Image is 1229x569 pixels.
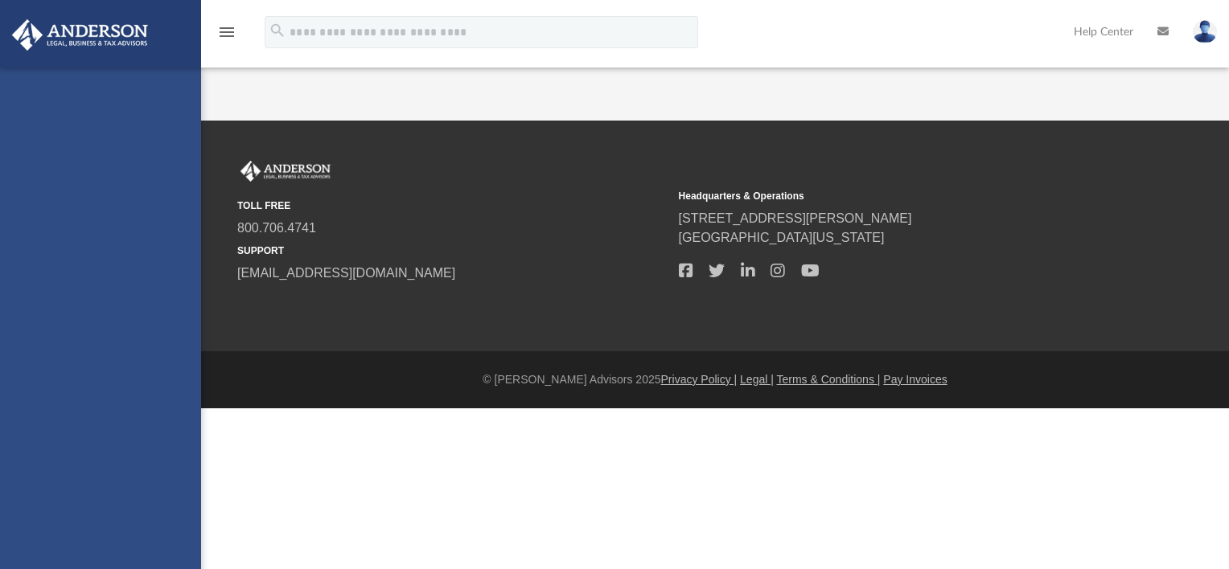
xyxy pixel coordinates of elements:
i: search [269,22,286,39]
small: SUPPORT [237,244,668,258]
a: Pay Invoices [883,373,947,386]
i: menu [217,23,236,42]
img: User Pic [1193,20,1217,43]
small: Headquarters & Operations [679,189,1109,203]
img: Anderson Advisors Platinum Portal [237,161,334,182]
a: 800.706.4741 [237,221,316,235]
small: TOLL FREE [237,199,668,213]
a: [STREET_ADDRESS][PERSON_NAME] [679,211,912,225]
a: menu [217,31,236,42]
div: © [PERSON_NAME] Advisors 2025 [201,371,1229,388]
a: [GEOGRAPHIC_DATA][US_STATE] [679,231,885,244]
a: [EMAIL_ADDRESS][DOMAIN_NAME] [237,266,455,280]
a: Legal | [740,373,774,386]
a: Terms & Conditions | [777,373,881,386]
img: Anderson Advisors Platinum Portal [7,19,153,51]
a: Privacy Policy | [661,373,738,386]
